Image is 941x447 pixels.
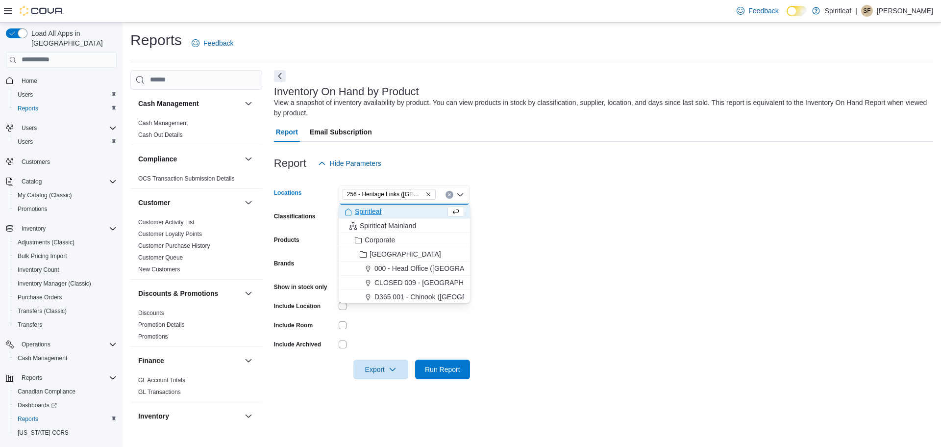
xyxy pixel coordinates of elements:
span: Operations [22,341,50,348]
span: Inventory [18,223,117,235]
span: Cash Management [138,119,188,127]
button: Operations [18,339,54,350]
a: Feedback [733,1,782,21]
button: Inventory [2,222,121,236]
button: Home [2,74,121,88]
a: Promotions [138,333,168,340]
button: Corporate [339,233,470,247]
a: Dashboards [10,398,121,412]
span: Customer Purchase History [138,242,210,250]
a: Transfers [14,319,46,331]
span: Inventory Manager (Classic) [14,278,117,289]
span: Transfers (Classic) [18,307,67,315]
p: | [855,5,857,17]
span: Customer Loyalty Points [138,230,202,238]
button: Inventory [243,410,254,422]
span: [US_STATE] CCRS [18,429,69,437]
div: Customer [130,216,262,279]
span: CLOSED 009 - [GEOGRAPHIC_DATA]. [374,278,495,288]
span: Users [14,89,117,101]
h3: Inventory [138,411,169,421]
span: Purchase Orders [14,291,117,303]
a: Customer Queue [138,254,183,261]
a: GL Account Totals [138,377,185,384]
span: Inventory [22,225,46,233]
label: Locations [274,189,302,197]
button: Spiritleaf Mainland [339,219,470,233]
a: Dashboards [14,399,61,411]
button: Transfers (Classic) [10,304,121,318]
button: Compliance [243,153,254,165]
button: Cash Management [10,351,121,365]
button: D365 001 - Chinook ([GEOGRAPHIC_DATA]) [339,290,470,304]
button: [GEOGRAPHIC_DATA] [339,247,470,262]
p: [PERSON_NAME] [877,5,933,17]
span: My Catalog (Classic) [14,189,117,201]
button: Customer [243,197,254,209]
h3: Customer [138,198,170,208]
a: My Catalog (Classic) [14,189,76,201]
button: Remove 256 - Heritage Links (Edmonton) from selection in this group [425,191,431,197]
button: Users [2,121,121,135]
a: Feedback [188,33,237,53]
h3: Cash Management [138,99,199,108]
span: Cash Management [18,354,67,362]
div: Sara F [861,5,873,17]
a: Purchase Orders [14,291,66,303]
span: Feedback [748,6,778,16]
span: Users [22,124,37,132]
span: Users [14,136,117,148]
button: Inventory [138,411,241,421]
a: Inventory Manager (Classic) [14,278,95,289]
span: [GEOGRAPHIC_DATA] [370,249,441,259]
button: Promotions [10,202,121,216]
button: Purchase Orders [10,290,121,304]
label: Brands [274,260,294,267]
span: Home [18,75,117,87]
span: Catalog [22,178,42,185]
span: Users [18,91,33,99]
button: Cash Management [138,99,241,108]
span: Spiritleaf Mainland [360,221,416,231]
button: Catalog [18,176,46,187]
button: Finance [138,356,241,366]
span: Canadian Compliance [14,386,117,397]
span: 000 - Head Office ([GEOGRAPHIC_DATA]) [374,263,506,273]
span: Canadian Compliance [18,388,75,395]
span: Users [18,138,33,146]
button: Catalog [2,175,121,188]
button: Clear input [446,191,453,199]
a: Customer Purchase History [138,242,210,249]
a: Customers [18,156,54,168]
button: Hide Parameters [314,154,385,173]
a: Discounts [138,310,164,316]
button: Users [10,88,121,102]
span: Adjustments (Classic) [18,238,74,246]
label: Include Location [274,302,321,310]
span: Reports [14,103,117,114]
span: Reports [18,105,38,112]
button: Inventory Count [10,263,121,277]
span: Run Report [425,365,460,374]
img: Cova [20,6,64,16]
button: Canadian Compliance [10,385,121,398]
a: Customer Loyalty Points [138,231,202,237]
h3: Discounts & Promotions [138,289,218,298]
span: OCS Transaction Submission Details [138,175,235,183]
span: Customer Activity List [138,218,195,226]
a: Transfers (Classic) [14,305,71,317]
span: Promotions [18,205,48,213]
span: Operations [18,339,117,350]
a: Cash Out Details [138,131,183,138]
button: Finance [243,355,254,367]
div: Cash Management [130,117,262,145]
a: GL Transactions [138,389,181,395]
label: Show in stock only [274,283,327,291]
span: Transfers [14,319,117,331]
span: 256 - Heritage Links ([GEOGRAPHIC_DATA]) [347,189,423,199]
h1: Reports [130,30,182,50]
button: Operations [2,338,121,351]
span: Export [359,360,402,379]
span: D365 001 - Chinook ([GEOGRAPHIC_DATA]) [374,292,513,302]
a: Promotions [14,203,51,215]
